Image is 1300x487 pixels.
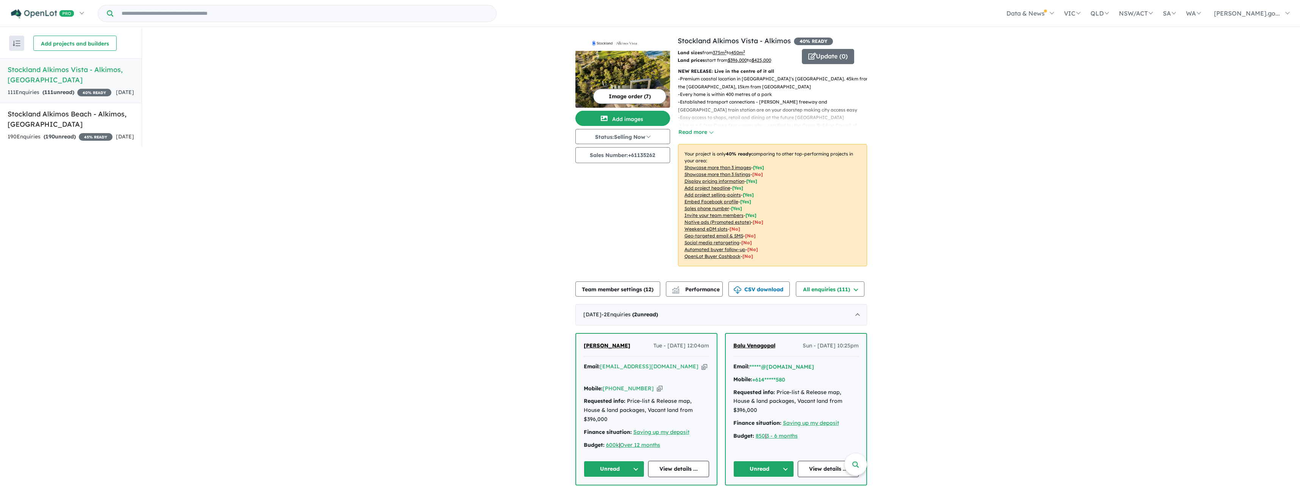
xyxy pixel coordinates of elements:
[728,281,790,297] button: CSV download
[684,178,744,184] u: Display pricing information
[731,206,742,211] span: [ Yes ]
[678,128,714,137] button: Read more
[116,133,134,140] span: [DATE]
[672,286,679,291] img: line-chart.svg
[678,57,705,63] b: Land prices
[673,286,720,293] span: Performance
[116,89,134,96] span: [DATE]
[752,57,771,63] u: $ 425,000
[794,38,833,45] span: 40 % READY
[798,461,859,477] a: View details ...
[684,240,739,245] u: Social media retargeting
[44,133,76,140] strong: ( unread)
[606,441,619,448] a: 600k
[753,219,763,225] span: [No]
[733,389,775,396] strong: Requested info:
[678,91,873,98] p: - Every home is within 400 metres of a park
[584,429,632,435] strong: Finance situation:
[745,212,756,218] span: [ Yes ]
[620,441,660,448] a: Over 12 months
[783,419,839,426] a: Saving up my deposit
[678,50,702,55] b: Land sizes
[684,171,750,177] u: Showcase more than 3 listings
[756,432,765,439] a: 850
[575,36,670,108] a: Stockland Alkimos Vista - Alkimos LogoStockland Alkimos Vista - Alkimos
[733,376,752,383] strong: Mobile:
[77,89,111,96] span: 40 % READY
[584,363,600,370] strong: Email:
[79,133,112,141] span: 45 % READY
[584,341,630,350] a: [PERSON_NAME]
[648,461,709,477] a: View details ...
[753,165,764,170] span: [ Yes ]
[733,363,750,370] strong: Email:
[11,9,74,19] img: Openlot PRO Logo White
[747,57,771,63] span: to
[742,253,753,259] span: [No]
[733,432,859,441] div: |
[634,311,637,318] span: 2
[603,385,654,392] a: [PHONE_NUMBER]
[684,199,738,204] u: Embed Facebook profile
[726,151,751,157] b: 40 % ready
[678,68,867,75] p: NEW RELEASE: Live in the centre of it all
[584,397,625,404] strong: Requested info:
[584,385,603,392] strong: Mobile:
[678,144,867,266] p: Your project is only comparing to other top-performing projects in your area: - - - - - - - - - -...
[684,247,745,252] u: Automated buyer follow-up
[584,461,645,477] button: Unread
[766,432,798,439] u: 3 - 6 months
[713,50,727,55] u: 375 m
[733,419,781,426] strong: Finance situation:
[575,304,867,325] div: [DATE]
[684,206,729,211] u: Sales phone number
[730,226,740,232] span: [No]
[115,5,495,22] input: Try estate name, suburb, builder or developer
[728,57,747,63] u: $ 396,000
[584,441,605,448] strong: Budget:
[8,109,134,129] h5: Stockland Alkimos Beach - Alkimos , [GEOGRAPHIC_DATA]
[733,432,754,439] strong: Budget:
[743,49,745,53] sup: 2
[684,185,730,191] u: Add project headline
[602,311,658,318] span: - 2 Enquir ies
[653,341,709,350] span: Tue - [DATE] 12:04am
[578,39,667,48] img: Stockland Alkimos Vista - Alkimos Logo
[741,240,752,245] span: [No]
[746,178,757,184] span: [ Yes ]
[8,64,134,85] h5: Stockland Alkimos Vista - Alkimos , [GEOGRAPHIC_DATA]
[678,98,873,114] p: - Established transport connections - [PERSON_NAME] freeway and [GEOGRAPHIC_DATA] train station a...
[684,226,728,232] u: Weekend eDM slots
[684,192,741,198] u: Add project selling-points
[702,363,707,371] button: Copy
[575,147,670,163] button: Sales Number:+61135262
[33,36,117,51] button: Add projects and builders
[684,165,751,170] u: Showcase more than 3 images
[678,114,873,121] p: - Easy access to shops, retail and dining at the future [GEOGRAPHIC_DATA]
[584,342,630,349] span: [PERSON_NAME]
[684,212,744,218] u: Invite your team members
[731,50,745,55] u: 450 m
[684,253,741,259] u: OpenLot Buyer Cashback
[633,429,689,435] a: Saving up my deposit
[684,219,751,225] u: Native ads (Promoted estate)
[725,49,727,53] sup: 2
[745,233,756,239] span: [No]
[733,388,859,415] div: Price-list & Release map, House & land packages, Vacant land from $396,000
[734,286,741,294] img: download icon
[575,111,670,126] button: Add images
[600,363,698,370] a: [EMAIL_ADDRESS][DOMAIN_NAME]
[42,89,74,96] strong: ( unread)
[645,286,652,293] span: 12
[796,281,864,297] button: All enquiries (111)
[678,122,873,137] p: - Live in a 5 Star Green Star community – certified by the Green Building Council of [GEOGRAPHIC_...
[732,185,743,191] span: [ Yes ]
[743,192,754,198] span: [ Yes ]
[684,233,743,239] u: Geo-targeted email & SMS
[747,247,758,252] span: [No]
